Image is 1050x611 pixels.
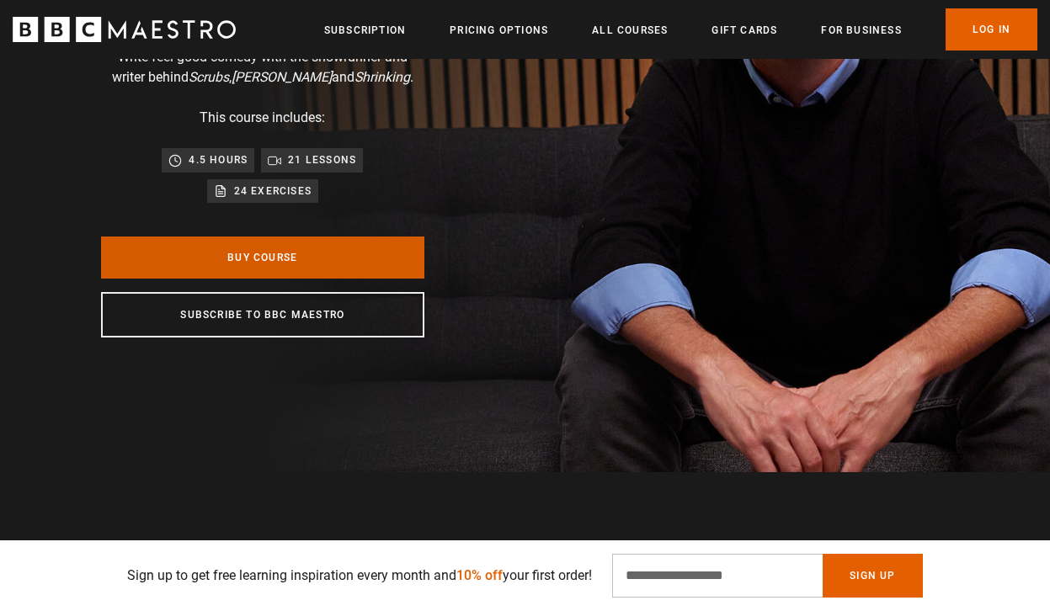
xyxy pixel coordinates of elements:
a: Log In [946,8,1037,50]
a: All Courses [592,22,668,39]
span: 10% off [456,567,503,583]
a: Subscribe to BBC Maestro [101,292,424,337]
a: Pricing Options [450,22,548,39]
i: [PERSON_NAME] [232,69,332,85]
p: 24 exercises [234,183,312,199]
i: Scrubs [189,69,229,85]
p: Sign up to get free learning inspiration every month and your first order! [127,566,592,586]
i: Shrinking [354,69,410,85]
a: Subscription [324,22,406,39]
button: Sign Up [823,554,922,598]
a: For business [821,22,901,39]
a: Buy Course [101,236,424,279]
p: 4.5 hours [189,151,248,168]
p: 21 lessons [288,151,356,168]
svg: BBC Maestro [13,17,236,42]
p: Write feel-good comedy with the showrunner and writer behind , and . [101,47,424,88]
p: This course includes: [200,108,325,128]
a: Gift Cards [712,22,777,39]
nav: Primary [324,8,1037,50]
